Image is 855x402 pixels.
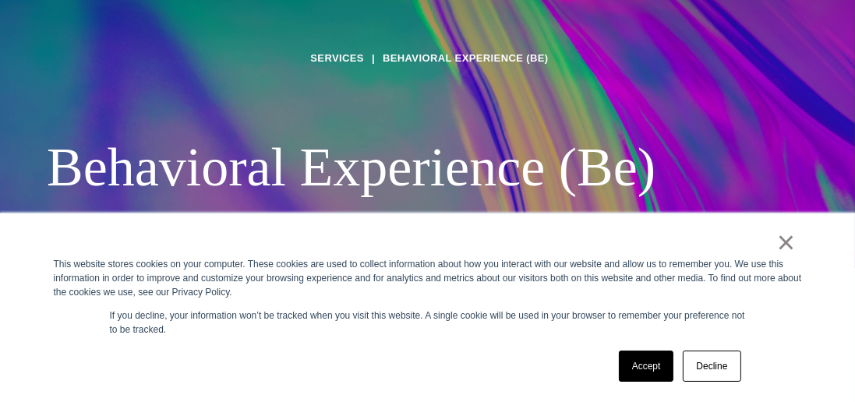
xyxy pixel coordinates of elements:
[47,136,701,199] div: Behavioral Experience (Be)
[619,351,674,382] a: Accept
[683,351,740,382] a: Decline
[310,47,364,70] a: Services
[54,257,802,299] div: This website stores cookies on your computer. These cookies are used to collect information about...
[777,235,796,249] a: ×
[383,47,549,70] a: Behavioral Experience (Be)
[110,309,746,337] p: If you decline, your information won’t be tracked when you visit this website. A single cookie wi...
